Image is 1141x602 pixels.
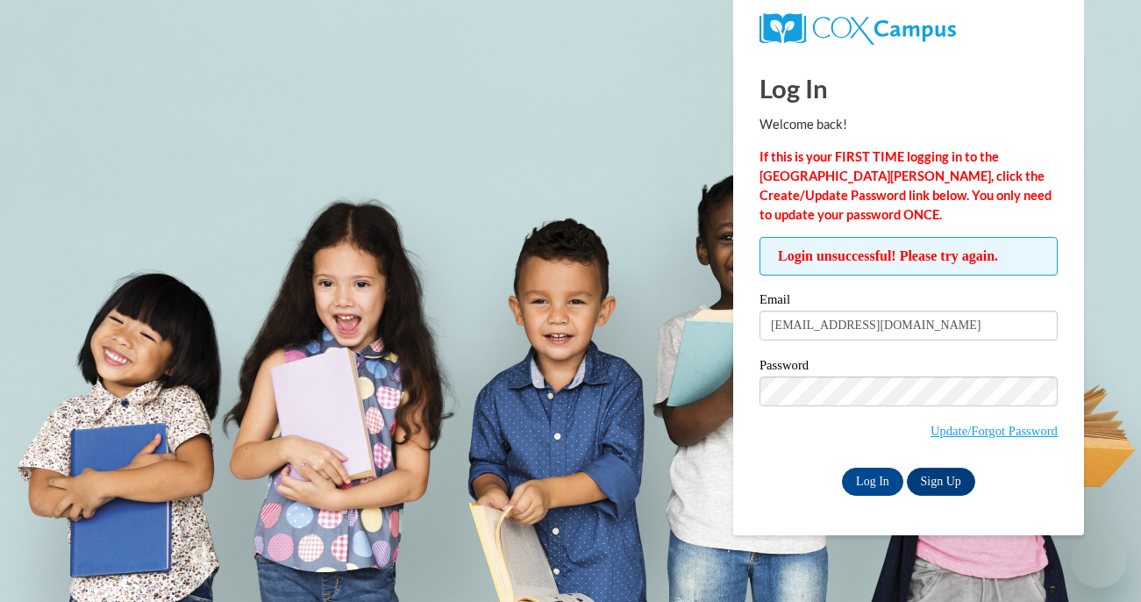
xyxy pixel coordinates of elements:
[759,13,1058,45] a: COX Campus
[842,468,903,496] input: Log In
[931,424,1058,438] a: Update/Forgot Password
[759,149,1052,222] strong: If this is your FIRST TIME logging in to the [GEOGRAPHIC_DATA][PERSON_NAME], click the Create/Upd...
[759,237,1058,276] span: Login unsuccessful! Please try again.
[759,359,1058,376] label: Password
[1071,532,1127,588] iframe: Button to launch messaging window
[907,468,975,496] a: Sign Up
[759,70,1058,106] h1: Log In
[759,13,956,45] img: COX Campus
[759,115,1058,134] p: Welcome back!
[759,293,1058,311] label: Email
